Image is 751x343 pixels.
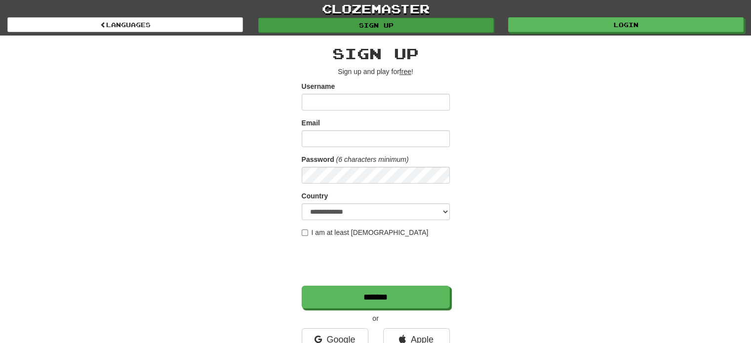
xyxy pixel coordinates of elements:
a: Sign up [258,18,494,33]
iframe: reCAPTCHA [302,242,452,281]
label: Country [302,191,328,201]
u: free [399,68,411,76]
em: (6 characters minimum) [336,155,409,163]
p: Sign up and play for ! [302,67,450,76]
label: Username [302,81,335,91]
label: Password [302,154,334,164]
label: I am at least [DEMOGRAPHIC_DATA] [302,228,429,237]
label: Email [302,118,320,128]
input: I am at least [DEMOGRAPHIC_DATA] [302,229,308,236]
p: or [302,313,450,323]
a: Login [508,17,744,32]
h2: Sign up [302,45,450,62]
a: Languages [7,17,243,32]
